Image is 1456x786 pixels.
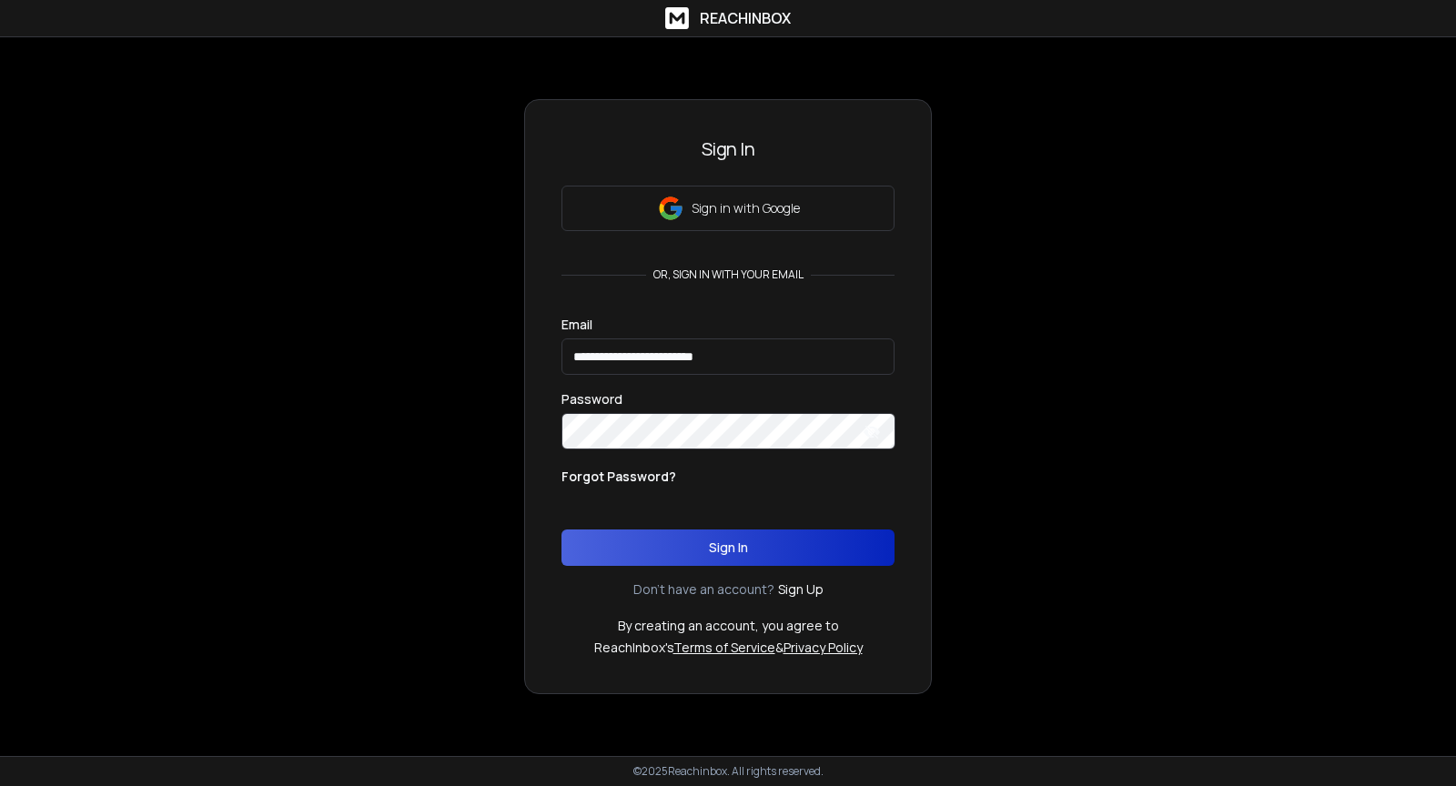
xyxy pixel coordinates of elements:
p: © 2025 Reachinbox. All rights reserved. [633,764,824,779]
label: Password [561,393,622,406]
a: Terms of Service [673,639,775,656]
p: Don't have an account? [633,580,774,599]
a: ReachInbox [665,7,791,29]
p: or, sign in with your email [646,267,811,282]
p: Forgot Password? [561,468,676,486]
a: Privacy Policy [784,639,863,656]
button: Sign in with Google [561,186,895,231]
p: Sign in with Google [692,199,800,217]
label: Email [561,318,592,331]
h3: Sign In [561,136,895,162]
p: By creating an account, you agree to [618,617,839,635]
a: Sign Up [778,580,824,599]
h1: ReachInbox [700,7,791,29]
p: ReachInbox's & [594,639,863,657]
button: Sign In [561,529,895,566]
